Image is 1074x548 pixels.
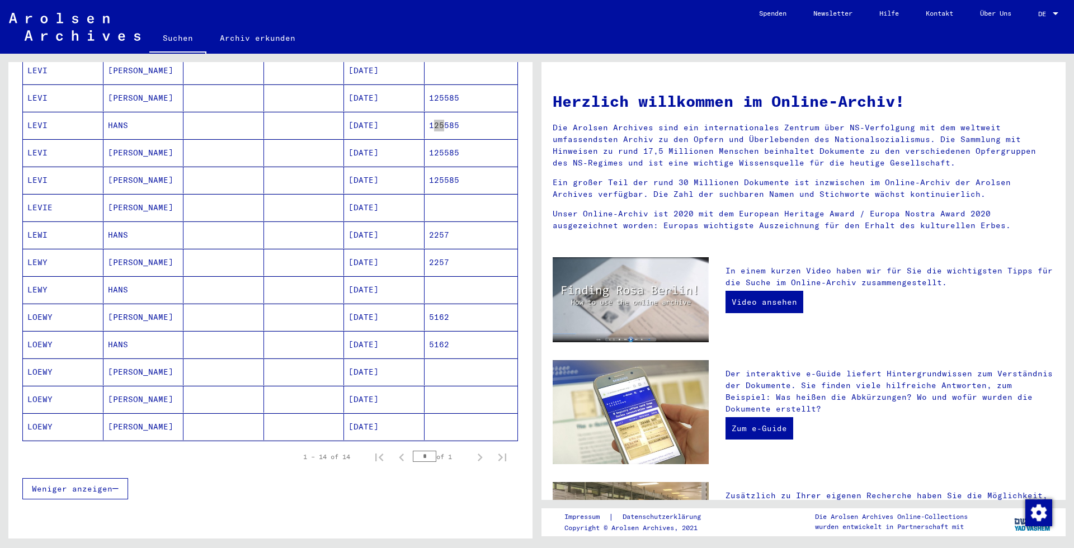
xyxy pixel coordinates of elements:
mat-cell: 5162 [425,304,518,330]
a: Video ansehen [726,291,803,313]
p: Die Arolsen Archives sind ein internationales Zentrum über NS-Verfolgung mit dem weltweit umfasse... [553,122,1054,169]
a: Datenschutzerklärung [614,511,714,523]
mat-cell: [PERSON_NAME] [103,304,184,330]
mat-cell: [PERSON_NAME] [103,194,184,221]
mat-cell: [PERSON_NAME] [103,57,184,84]
mat-cell: LEVI [23,57,103,84]
mat-cell: [DATE] [344,304,425,330]
mat-cell: LEWY [23,249,103,276]
button: Next page [469,446,491,468]
button: Weniger anzeigen [22,478,128,499]
mat-cell: [DATE] [344,139,425,166]
mat-cell: LOEWY [23,331,103,358]
mat-cell: 5162 [425,331,518,358]
p: In einem kurzen Video haben wir für Sie die wichtigsten Tipps für die Suche im Online-Archiv zusa... [726,265,1054,289]
mat-cell: LOEWY [23,358,103,385]
mat-cell: LOEWY [23,304,103,330]
mat-cell: LEVI [23,167,103,193]
mat-cell: [DATE] [344,57,425,84]
mat-cell: [PERSON_NAME] [103,167,184,193]
mat-cell: [DATE] [344,112,425,139]
mat-cell: [DATE] [344,276,425,303]
span: Weniger anzeigen [32,484,112,494]
mat-cell: [PERSON_NAME] [103,413,184,440]
mat-cell: HANS [103,276,184,303]
mat-cell: [DATE] [344,194,425,221]
p: Copyright © Arolsen Archives, 2021 [564,523,714,533]
img: yv_logo.png [1012,508,1054,536]
mat-cell: HANS [103,331,184,358]
mat-cell: LEVI [23,84,103,111]
mat-cell: [PERSON_NAME] [103,84,184,111]
img: Arolsen_neg.svg [9,13,140,41]
mat-cell: HANS [103,112,184,139]
mat-cell: [DATE] [344,84,425,111]
div: | [564,511,714,523]
mat-cell: 125585 [425,84,518,111]
mat-cell: [DATE] [344,358,425,385]
mat-cell: [DATE] [344,249,425,276]
img: Zustimmung ändern [1025,499,1052,526]
mat-cell: [DATE] [344,386,425,413]
p: Die Arolsen Archives Online-Collections [815,512,968,522]
p: Zusätzlich zu Ihrer eigenen Recherche haben Sie die Möglichkeit, eine Anfrage an die Arolsen Arch... [726,490,1054,537]
mat-cell: [PERSON_NAME] [103,386,184,413]
mat-cell: LEWY [23,276,103,303]
span: DE [1038,10,1051,18]
mat-cell: [PERSON_NAME] [103,358,184,385]
p: Ein großer Teil der rund 30 Millionen Dokumente ist inzwischen im Online-Archiv der Arolsen Archi... [553,177,1054,200]
mat-cell: LEVI [23,139,103,166]
a: Suchen [149,25,206,54]
p: wurden entwickelt in Partnerschaft mit [815,522,968,532]
mat-cell: LEWI [23,221,103,248]
mat-cell: [DATE] [344,167,425,193]
mat-cell: 125585 [425,167,518,193]
mat-cell: [PERSON_NAME] [103,139,184,166]
mat-cell: [DATE] [344,221,425,248]
a: Archiv erkunden [206,25,309,51]
img: video.jpg [553,257,709,342]
a: Impressum [564,511,609,523]
img: eguide.jpg [553,360,709,464]
div: of 1 [413,451,469,462]
p: Unser Online-Archiv ist 2020 mit dem European Heritage Award / Europa Nostra Award 2020 ausgezeic... [553,208,1054,232]
mat-cell: LOEWY [23,386,103,413]
mat-cell: 125585 [425,139,518,166]
p: Der interaktive e-Guide liefert Hintergrundwissen zum Verständnis der Dokumente. Sie finden viele... [726,368,1054,415]
h1: Herzlich willkommen im Online-Archiv! [553,89,1054,113]
mat-cell: [DATE] [344,413,425,440]
button: First page [368,446,390,468]
mat-cell: 2257 [425,221,518,248]
button: Last page [491,446,514,468]
div: 1 – 14 of 14 [303,452,350,462]
mat-cell: LOEWY [23,413,103,440]
mat-cell: [PERSON_NAME] [103,249,184,276]
mat-cell: HANS [103,221,184,248]
mat-cell: 125585 [425,112,518,139]
button: Previous page [390,446,413,468]
mat-cell: 2257 [425,249,518,276]
mat-cell: LEVIE [23,194,103,221]
a: Zum e-Guide [726,417,793,440]
mat-cell: [DATE] [344,331,425,358]
mat-cell: LEVI [23,112,103,139]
